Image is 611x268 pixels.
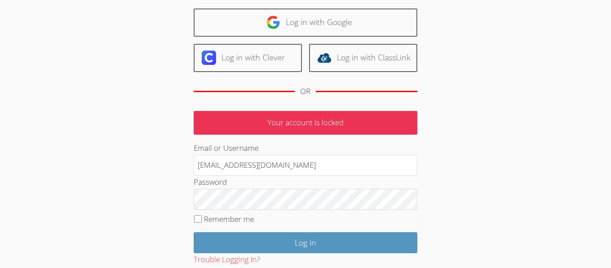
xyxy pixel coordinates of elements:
img: google-logo-50288ca7cdecda66e5e0955fdab243c47b7ad437acaf1139b6f446037453330a.svg [266,15,280,30]
div: OR [300,85,310,98]
label: Email or Username [194,143,259,153]
a: Log in with Clever [194,44,302,72]
input: Log in [194,232,417,253]
img: classlink-logo-d6bb404cc1216ec64c9a2012d9dc4662098be43eaf13dc465df04b49fa7ab582.svg [317,51,331,65]
button: Trouble Logging In? [194,253,260,266]
label: Remember me [204,214,254,224]
img: clever-logo-6eab21bc6e7a338710f1a6ff85c0baf02591cd810cc4098c63d3a4b26e2feb20.svg [202,51,216,65]
a: Log in with ClassLink [309,44,417,72]
a: Log in with Google [194,9,417,37]
label: Password [194,177,227,187]
p: Your account is locked [194,111,417,135]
